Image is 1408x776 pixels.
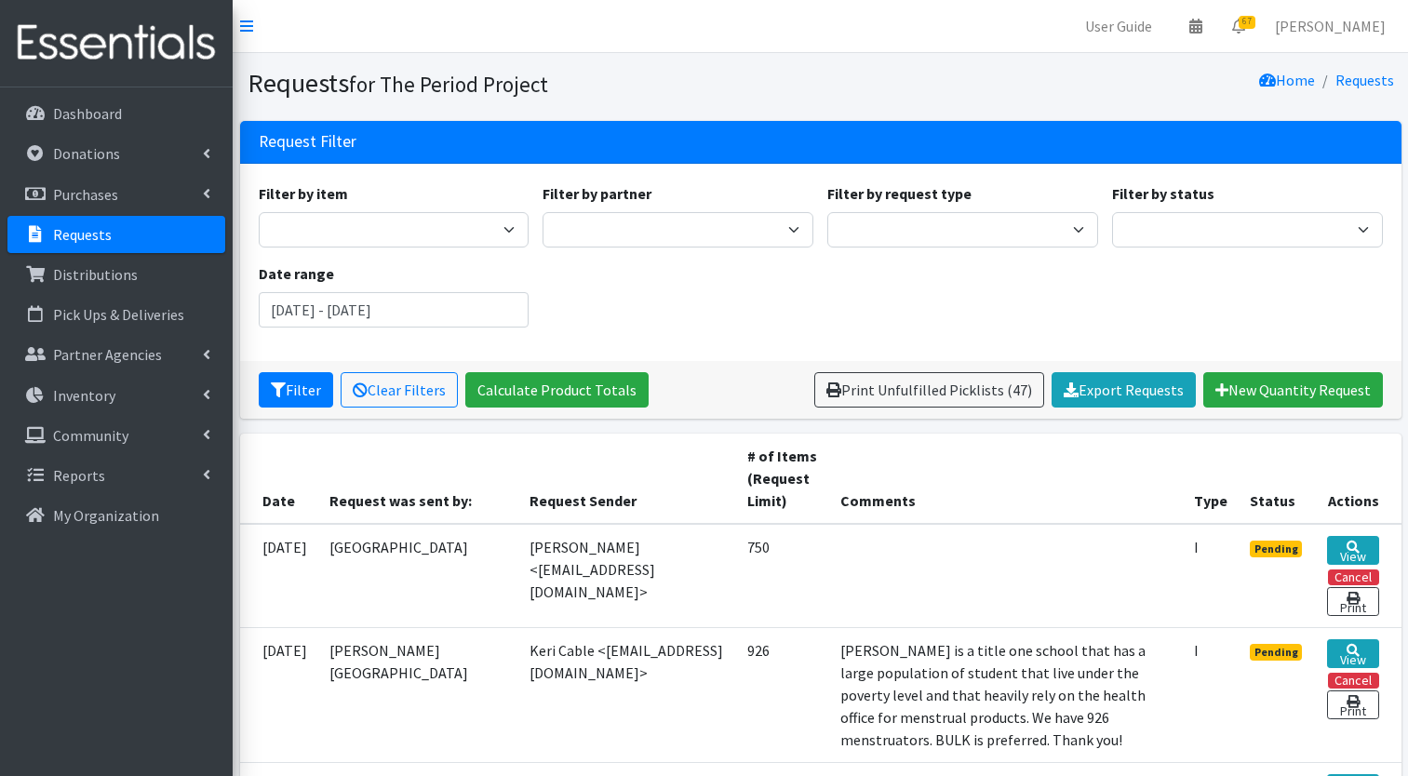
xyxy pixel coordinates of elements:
h3: Request Filter [259,132,356,152]
label: Filter by item [259,182,348,205]
td: 926 [736,627,830,762]
p: Dashboard [53,104,122,123]
a: Distributions [7,256,225,293]
p: Reports [53,466,105,485]
td: [PERSON_NAME][GEOGRAPHIC_DATA] [318,627,518,762]
p: Pick Ups & Deliveries [53,305,184,324]
a: Home [1259,71,1315,89]
p: Donations [53,144,120,163]
p: Partner Agencies [53,345,162,364]
span: 67 [1239,16,1255,29]
th: Request Sender [518,434,736,524]
a: Export Requests [1052,372,1196,408]
a: Print [1327,587,1378,616]
a: Print [1327,690,1378,719]
th: Comments [829,434,1182,524]
a: Calculate Product Totals [465,372,649,408]
input: January 1, 2011 - December 31, 2011 [259,292,530,328]
a: Community [7,417,225,454]
td: [GEOGRAPHIC_DATA] [318,524,518,628]
label: Filter by request type [827,182,972,205]
img: HumanEssentials [7,12,225,74]
td: [PERSON_NAME] <[EMAIL_ADDRESS][DOMAIN_NAME]> [518,524,736,628]
th: # of Items (Request Limit) [736,434,830,524]
a: View [1327,639,1378,668]
a: User Guide [1070,7,1167,45]
a: [PERSON_NAME] [1260,7,1401,45]
td: [DATE] [240,524,318,628]
a: Clear Filters [341,372,458,408]
p: My Organization [53,506,159,525]
button: Filter [259,372,333,408]
p: Requests [53,225,112,244]
a: Donations [7,135,225,172]
a: My Organization [7,497,225,534]
label: Date range [259,262,334,285]
p: Purchases [53,185,118,204]
button: Cancel [1328,569,1379,585]
td: [PERSON_NAME] is a title one school that has a large population of student that live under the po... [829,627,1182,762]
a: Requests [7,216,225,253]
a: Print Unfulfilled Picklists (47) [814,372,1044,408]
h1: Requests [248,67,814,100]
label: Filter by status [1112,182,1214,205]
small: for The Period Project [349,71,548,98]
a: Partner Agencies [7,336,225,373]
th: Status [1239,434,1317,524]
th: Type [1183,434,1239,524]
a: 67 [1217,7,1260,45]
button: Cancel [1328,673,1379,689]
a: Pick Ups & Deliveries [7,296,225,333]
th: Date [240,434,318,524]
th: Actions [1316,434,1401,524]
a: Reports [7,457,225,494]
td: Keri Cable <[EMAIL_ADDRESS][DOMAIN_NAME]> [518,627,736,762]
td: 750 [736,524,830,628]
abbr: Individual [1194,641,1199,660]
span: Pending [1250,644,1303,661]
p: Inventory [53,386,115,405]
a: Inventory [7,377,225,414]
a: Dashboard [7,95,225,132]
a: View [1327,536,1378,565]
p: Community [53,426,128,445]
label: Filter by partner [543,182,651,205]
a: New Quantity Request [1203,372,1383,408]
p: Distributions [53,265,138,284]
a: Requests [1335,71,1394,89]
a: Purchases [7,176,225,213]
span: Pending [1250,541,1303,557]
td: [DATE] [240,627,318,762]
th: Request was sent by: [318,434,518,524]
abbr: Individual [1194,538,1199,556]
